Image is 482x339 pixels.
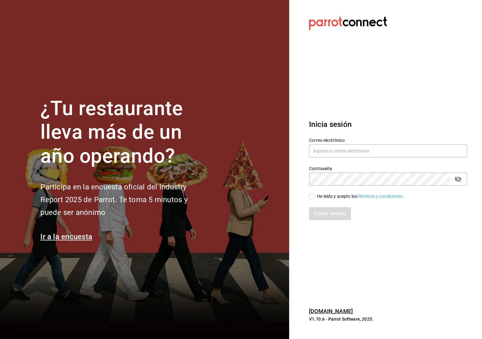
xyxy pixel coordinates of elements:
div: He leído y acepto los [317,193,404,200]
button: passwordField [453,174,463,184]
p: V1.70.6 - Parrot Software, 2025. [309,316,467,322]
h1: ¿Tu restaurante lleva más de un año operando? [40,97,208,168]
label: Contraseña [309,166,467,170]
a: Ir a la encuesta [40,232,92,241]
h3: Inicia sesión [309,119,467,130]
a: Términos y condiciones. [357,194,404,199]
a: [DOMAIN_NAME] [309,308,353,314]
input: Ingresa tu correo electrónico [309,144,467,157]
label: Correo electrónico [309,138,467,142]
h2: Participa en la encuesta oficial del Industry Report 2025 de Parrot. Te toma 5 minutos y puede se... [40,181,208,219]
